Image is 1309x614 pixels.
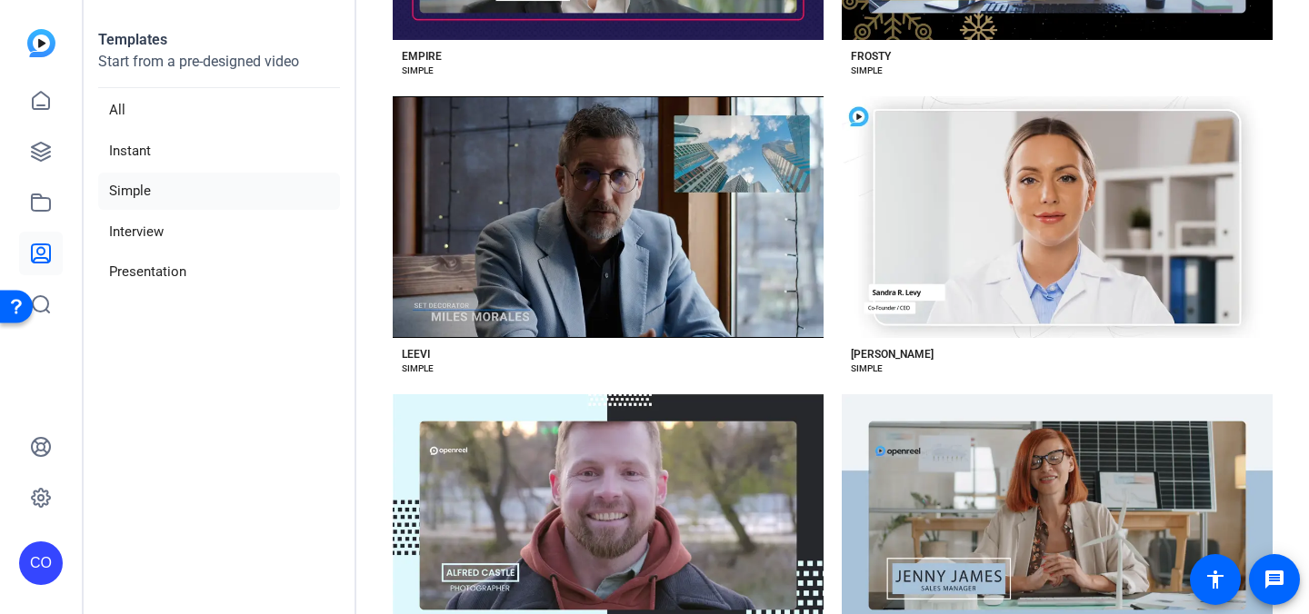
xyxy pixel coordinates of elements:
[851,64,883,78] div: SIMPLE
[98,253,340,291] li: Presentation
[98,51,340,88] p: Start from a pre-designed video
[19,541,63,585] div: CO
[851,49,891,64] div: FROSTY
[98,133,340,170] li: Instant
[98,173,340,210] li: Simple
[402,49,442,64] div: EMPIRE
[402,347,430,361] div: LEEVI
[98,92,340,129] li: All
[1264,569,1285,590] mat-icon: message
[98,31,167,48] strong: Templates
[1204,569,1226,590] mat-icon: accessibility
[393,96,824,339] button: Template image
[842,96,1273,339] button: Template image
[851,361,883,376] div: SIMPLE
[98,213,340,251] li: Interview
[402,361,434,376] div: SIMPLE
[27,29,55,57] img: blue-gradient.svg
[402,64,434,78] div: SIMPLE
[851,347,934,361] div: [PERSON_NAME]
